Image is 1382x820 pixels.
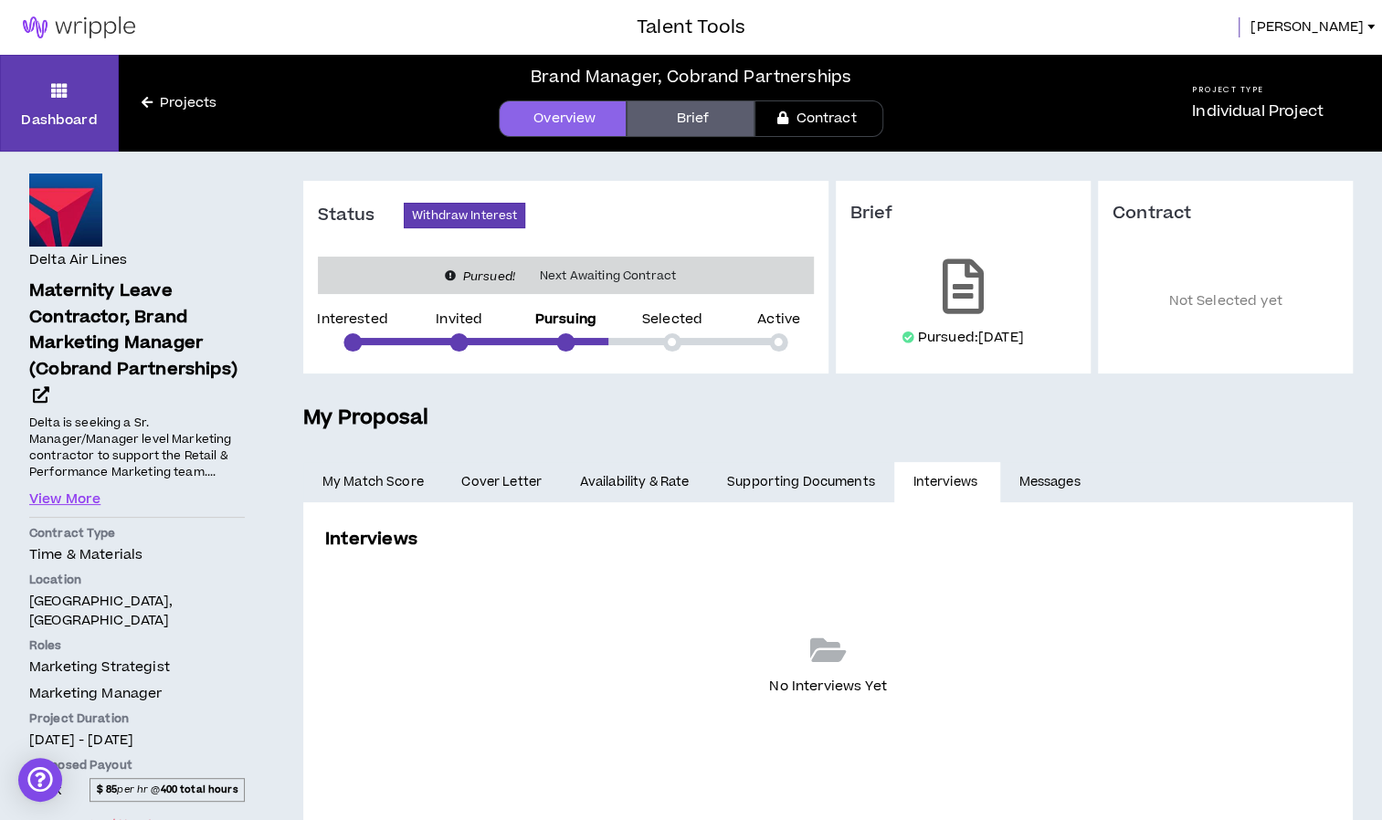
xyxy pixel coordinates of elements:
a: Contract [754,100,882,137]
h3: Brief [850,203,1076,225]
p: Project Duration [29,710,245,727]
h5: Project Type [1192,84,1324,96]
span: Next Awaiting Contract [529,267,687,285]
a: My Match Score [303,462,443,502]
div: Open Intercom Messenger [18,758,62,802]
span: Marketing Manager [29,684,162,703]
p: Interested [317,313,387,326]
button: Withdraw Interest [404,203,525,228]
button: View More [29,489,100,510]
h5: My Proposal [303,403,1353,434]
p: Dashboard [21,110,97,130]
a: Maternity Leave Contractor, Brand Marketing Manager (Cobrand Partnerships) [29,279,245,410]
p: Pursued: [DATE] [918,329,1024,347]
span: per hr @ [90,778,245,802]
i: Pursued! [463,268,515,285]
strong: 400 total hours [161,783,238,796]
p: Active [757,313,800,326]
span: Cover Letter [461,472,542,492]
p: Proposed Payout [29,757,245,773]
h3: Contract [1113,203,1338,225]
h4: Delta Air Lines [29,250,127,270]
span: [PERSON_NAME] [1250,17,1364,37]
p: Location [29,572,245,588]
p: Selected [642,313,702,326]
a: Overview [499,100,627,137]
a: Supporting Documents [708,462,893,502]
h3: Status [318,205,404,226]
p: Delta is seeking a Sr. Manager/Manager level Marketing contractor to support the Retail & Perform... [29,414,245,482]
a: Availability & Rate [561,462,708,502]
p: [DATE] - [DATE] [29,731,245,750]
p: Contract Type [29,525,245,541]
a: Messages [1000,462,1103,502]
p: Pursuing [535,313,596,326]
a: Brief [627,100,754,137]
p: Invited [436,313,482,326]
p: Individual Project [1192,100,1324,122]
p: [GEOGRAPHIC_DATA], [GEOGRAPHIC_DATA] [29,592,245,630]
span: Marketing Strategist [29,657,170,677]
h3: Talent Tools [637,14,745,41]
p: Time & Materials [29,545,245,564]
p: No Interviews Yet [769,677,886,697]
p: Roles [29,637,245,654]
div: Brand Manager, Cobrand Partnerships [531,65,851,89]
a: Interviews [894,462,1000,502]
p: Not Selected yet [1113,252,1338,352]
strong: $ 85 [97,783,118,796]
a: Projects [119,93,239,113]
span: Maternity Leave Contractor, Brand Marketing Manager (Cobrand Partnerships) [29,279,237,382]
h3: Interviews [325,527,417,552]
